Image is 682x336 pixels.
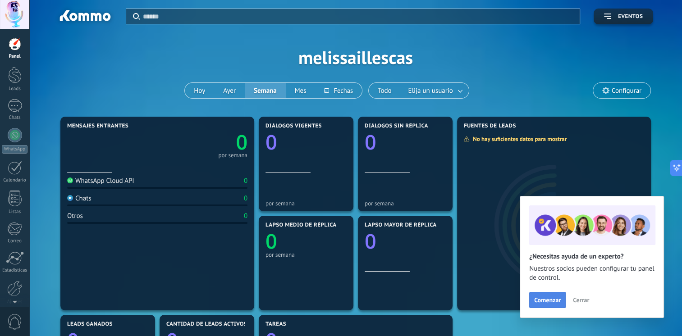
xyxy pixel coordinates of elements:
div: Estadísticas [2,268,28,273]
div: Listas [2,209,28,215]
span: Mensajes entrantes [67,123,128,129]
div: Chats [2,115,28,121]
div: Calendario [2,177,28,183]
span: Tareas [265,321,286,327]
div: WhatsApp [2,145,27,154]
span: Cantidad de leads activos [166,321,247,327]
div: Otros [67,212,83,220]
button: Cerrar [569,293,593,307]
button: Fechas [315,83,362,98]
span: Cerrar [573,297,589,303]
div: 0 [244,194,247,203]
div: Chats [67,194,92,203]
div: por semana [218,153,247,158]
span: Lapso mayor de réplica [365,222,436,228]
span: Lapso medio de réplica [265,222,337,228]
div: Correo [2,238,28,244]
div: por semana [265,200,347,207]
button: Mes [286,83,316,98]
button: Elija un usuario [401,83,469,98]
div: No hay suficientes datos para mostrar [463,135,573,143]
div: 0 [244,177,247,185]
button: Semana [245,83,286,98]
button: Eventos [594,9,653,24]
span: Diálogos vigentes [265,123,322,129]
text: 0 [236,128,247,156]
span: Elija un usuario [407,85,455,97]
text: 0 [365,227,376,255]
div: por semana [365,200,446,207]
span: Nuestros socios pueden configurar tu panel de control. [529,264,655,282]
h2: ¿Necesitas ayuda de un experto? [529,252,655,261]
div: Leads [2,86,28,92]
span: Fuentes de leads [464,123,516,129]
button: Hoy [185,83,214,98]
div: por semana [265,251,347,258]
span: Diálogos sin réplica [365,123,428,129]
img: WhatsApp Cloud API [67,177,73,183]
button: Ayer [214,83,245,98]
button: Todo [369,83,401,98]
button: Comenzar [529,292,566,308]
img: Chats [67,195,73,201]
span: Comenzar [534,297,561,303]
span: Eventos [618,14,643,20]
div: 0 [244,212,247,220]
text: 0 [265,227,277,255]
div: Panel [2,54,28,59]
text: 0 [265,128,277,156]
a: 0 [157,128,247,156]
span: Leads ganados [67,321,113,327]
text: 0 [365,128,376,156]
span: Configurar [612,87,641,95]
div: WhatsApp Cloud API [67,177,134,185]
